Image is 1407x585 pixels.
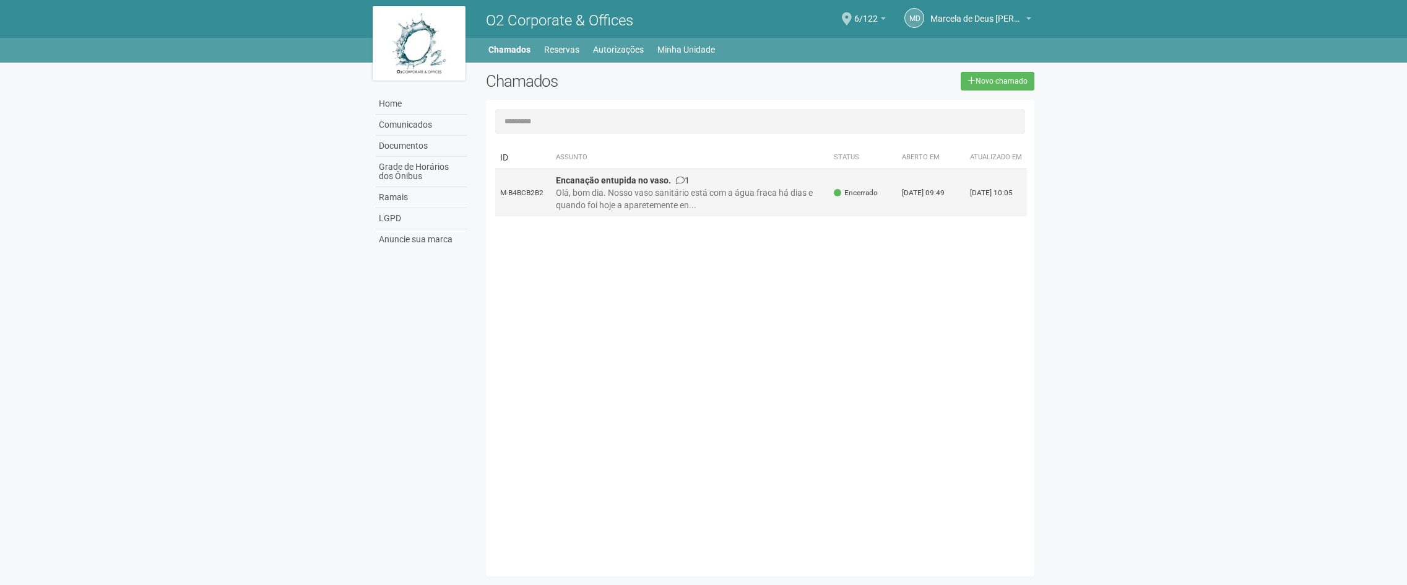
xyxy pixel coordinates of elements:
[544,41,579,58] a: Reservas
[551,146,829,169] th: Assunto
[376,136,467,157] a: Documentos
[657,41,715,58] a: Minha Unidade
[930,15,1031,25] a: Marcela de Deus [PERSON_NAME]
[854,2,878,24] span: 6/122
[495,169,551,217] td: M-B4BCB2B2
[676,175,690,185] span: 1
[376,208,467,229] a: LGPD
[904,8,924,28] a: Md
[495,146,551,169] td: ID
[376,187,467,208] a: Ramais
[373,6,465,81] img: logo.jpg
[829,146,897,169] th: Status
[593,41,644,58] a: Autorizações
[486,12,633,29] span: O2 Corporate & Offices
[961,72,1034,90] a: Novo chamado
[965,169,1027,217] td: [DATE] 10:05
[965,146,1027,169] th: Atualizado em
[897,146,965,169] th: Aberto em
[556,187,825,211] div: Olá, bom dia. Nosso vaso sanitário está com a água fraca há dias e quando foi hoje a aparetemente...
[834,188,878,198] span: Encerrado
[556,175,671,185] strong: Encanação entupida no vaso.
[854,15,886,25] a: 6/122
[376,229,467,250] a: Anuncie sua marca
[930,2,1023,24] span: Marcela de Deus Alexandre
[486,72,704,90] h2: Chamados
[897,169,965,217] td: [DATE] 09:49
[376,94,467,115] a: Home
[488,41,530,58] a: Chamados
[376,115,467,136] a: Comunicados
[376,157,467,187] a: Grade de Horários dos Ônibus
